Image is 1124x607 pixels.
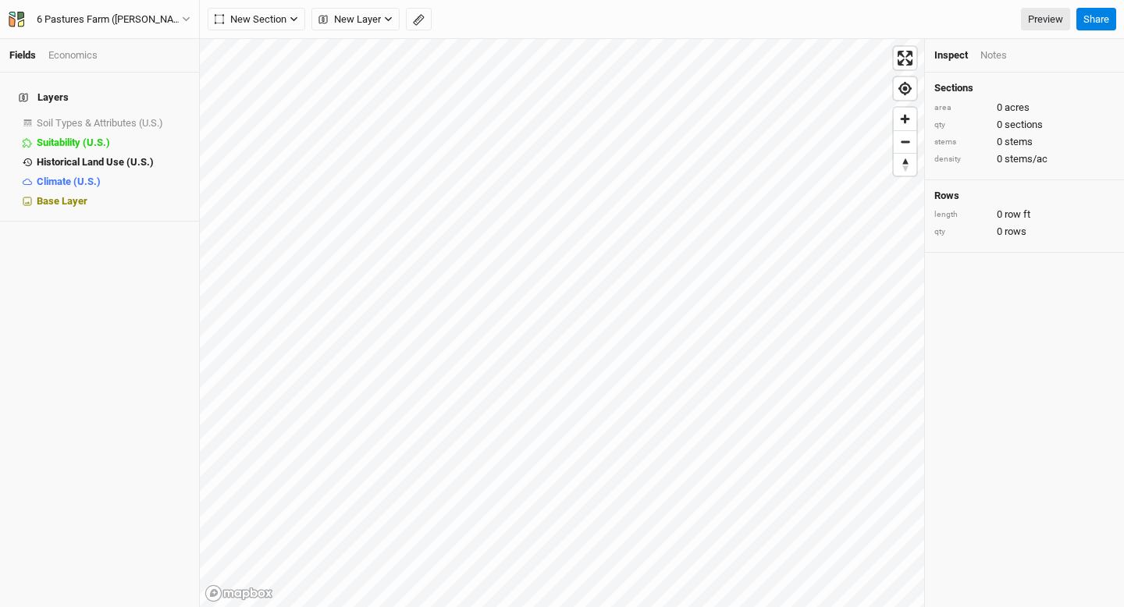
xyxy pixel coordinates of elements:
div: stems [934,137,989,148]
button: Enter fullscreen [894,47,916,69]
div: Historical Land Use (U.S.) [37,156,190,169]
button: Zoom in [894,108,916,130]
div: Climate (U.S.) [37,176,190,188]
a: Preview [1021,8,1070,31]
span: Suitability (U.S.) [37,137,110,148]
span: row ft [1005,208,1030,222]
button: New Layer [311,8,400,31]
span: New Section [215,12,286,27]
span: sections [1005,118,1043,132]
div: 0 [934,101,1115,115]
div: Notes [980,48,1007,62]
div: area [934,102,989,114]
div: density [934,154,989,165]
button: Find my location [894,77,916,100]
div: 6 Pastures Farm ([PERSON_NAME]) [37,12,182,27]
button: New Section [208,8,305,31]
div: 0 [934,208,1115,222]
span: Climate (U.S.) [37,176,101,187]
div: Soil Types & Attributes (U.S.) [37,117,190,130]
div: qty [934,119,989,131]
span: New Layer [318,12,381,27]
span: rows [1005,225,1026,239]
span: Zoom out [894,131,916,153]
span: acres [1005,101,1030,115]
div: qty [934,226,989,238]
button: Reset bearing to north [894,153,916,176]
div: 0 [934,135,1115,149]
span: Base Layer [37,195,87,207]
button: Shortcut: M [406,8,432,31]
h4: Sections [934,82,1115,94]
a: Fields [9,49,36,61]
h4: Layers [9,82,190,113]
h4: Rows [934,190,1115,202]
button: 6 Pastures Farm ([PERSON_NAME]) [8,11,191,28]
div: 6 Pastures Farm (Paul) [37,12,182,27]
div: 0 [934,225,1115,239]
span: Historical Land Use (U.S.) [37,156,154,168]
div: Inspect [934,48,968,62]
div: Economics [48,48,98,62]
a: Mapbox logo [205,584,273,602]
div: 0 [934,152,1115,166]
div: Suitability (U.S.) [37,137,190,149]
span: Reset bearing to north [894,154,916,176]
canvas: Map [200,39,924,607]
div: Base Layer [37,195,190,208]
span: stems [1005,135,1033,149]
div: length [934,209,989,221]
div: 0 [934,118,1115,132]
button: Share [1076,8,1116,31]
span: Soil Types & Attributes (U.S.) [37,117,163,129]
span: stems/ac [1005,152,1048,166]
button: Zoom out [894,130,916,153]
